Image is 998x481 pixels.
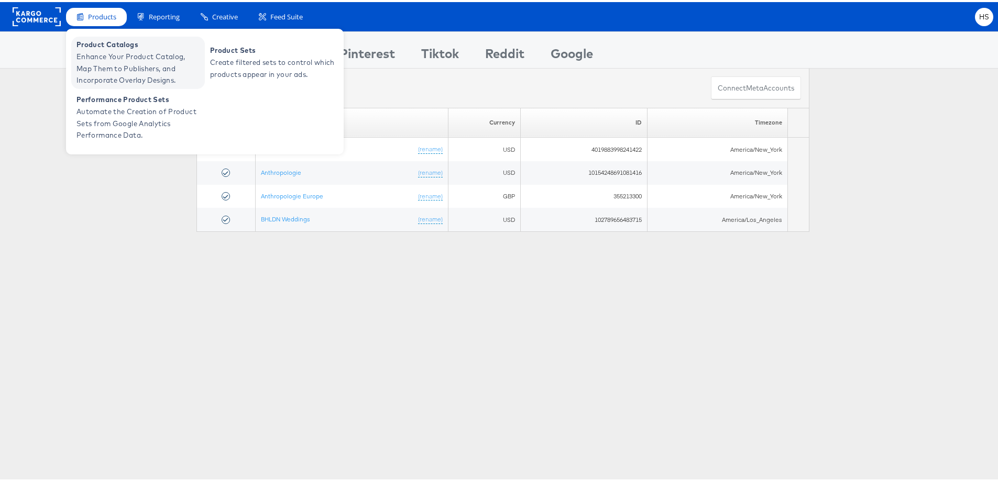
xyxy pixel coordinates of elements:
[448,183,521,206] td: GBP
[76,104,202,139] span: Automate the Creation of Product Sets from Google Analytics Performance Data.
[261,213,310,221] a: BHLDN Weddings
[485,42,524,66] div: Reddit
[520,136,647,159] td: 4019883998241422
[746,81,763,91] span: meta
[210,42,336,54] span: Product Sets
[76,49,202,84] span: Enhance Your Product Catalog, Map Them to Publishers, and Incorporate Overlay Designs.
[76,37,202,49] span: Product Catalogs
[205,35,338,87] a: Product Sets Create filtered sets to control which products appear in your ads.
[448,136,521,159] td: USD
[421,42,459,66] div: Tiktok
[71,35,205,87] a: Product Catalogs Enhance Your Product Catalog, Map Them to Publishers, and Incorporate Overlay De...
[88,10,116,20] span: Products
[520,159,647,183] td: 10154248691081416
[648,183,788,206] td: America/New_York
[212,10,238,20] span: Creative
[418,213,443,222] a: (rename)
[71,90,205,142] a: Performance Product Sets Automate the Creation of Product Sets from Google Analytics Performance ...
[149,10,180,20] span: Reporting
[448,106,521,136] th: Currency
[339,42,395,66] div: Pinterest
[648,206,788,229] td: America/Los_Angeles
[270,10,303,20] span: Feed Suite
[76,92,202,104] span: Performance Product Sets
[648,106,788,136] th: Timezone
[648,136,788,159] td: America/New_York
[520,106,647,136] th: ID
[418,143,443,152] a: (rename)
[261,190,323,198] a: Anthropologie Europe
[520,206,647,229] td: 102789656483715
[551,42,593,66] div: Google
[261,166,301,174] a: Anthropologie
[448,159,521,183] td: USD
[711,74,801,98] button: ConnectmetaAccounts
[418,166,443,175] a: (rename)
[210,54,336,79] span: Create filtered sets to control which products appear in your ads.
[520,183,647,206] td: 355213300
[256,106,448,136] th: Name
[648,159,788,183] td: America/New_York
[448,206,521,229] td: USD
[418,190,443,199] a: (rename)
[979,12,990,18] span: HS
